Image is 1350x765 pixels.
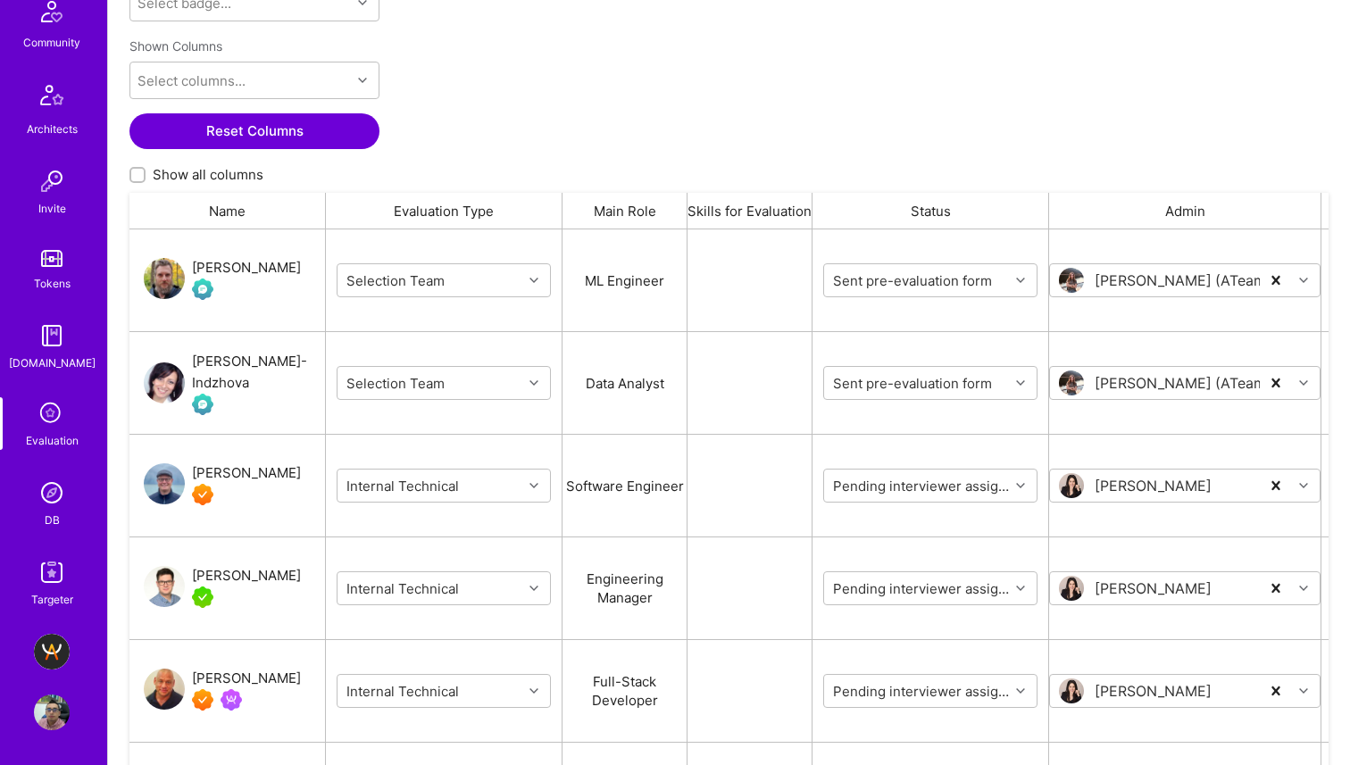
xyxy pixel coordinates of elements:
i: icon Chevron [529,276,538,285]
img: User Avatar [1059,678,1084,703]
img: User Avatar [144,669,185,710]
a: User Avatar[PERSON_NAME]-IndzhovaEvaluation Call Pending [144,351,325,415]
i: icon Chevron [1299,378,1308,387]
img: User Avatar [144,258,185,299]
div: [PERSON_NAME] [192,462,301,484]
span: Show all columns [153,165,263,184]
div: Software Engineer [562,435,687,536]
img: guide book [34,318,70,353]
i: icon Chevron [1016,276,1025,285]
div: Evaluation [26,431,79,450]
img: A.Team - Grow A.Team's Community & Demand [34,634,70,669]
a: User Avatar[PERSON_NAME]Exceptional A.TeamerBeen on Mission [144,668,301,714]
div: [PERSON_NAME]-Indzhova [192,351,325,394]
img: Evaluation Call Pending [192,279,213,300]
div: Select columns... [137,71,246,90]
i: icon Chevron [1299,481,1308,490]
label: Shown Columns [129,37,222,54]
a: User Avatar[PERSON_NAME]Exceptional A.Teamer [144,462,301,509]
div: [PERSON_NAME] [192,668,301,689]
img: Evaluation Call Pending [192,394,213,415]
div: Engineering Manager [562,537,687,639]
img: tokens [41,250,62,267]
img: User Avatar [1059,268,1084,293]
div: Status [812,193,1049,229]
img: User Avatar [144,362,185,403]
div: [DOMAIN_NAME] [9,353,96,372]
div: Main Role [562,193,687,229]
img: Exceptional A.Teamer [192,689,213,711]
img: User Avatar [1059,370,1084,395]
div: Name [129,193,326,229]
div: [PERSON_NAME] [192,257,301,279]
div: Skills for Evaluation [687,193,812,229]
div: Architects [27,120,78,138]
a: User Avatar[PERSON_NAME]Evaluation Call Pending [144,257,301,304]
div: [PERSON_NAME] [192,565,301,586]
i: icon Chevron [1299,584,1308,593]
img: User Avatar [144,463,185,504]
i: icon Chevron [1299,686,1308,695]
i: icon Chevron [529,686,538,695]
div: Targeter [31,590,73,609]
img: Skill Targeter [34,554,70,590]
img: A.Teamer in Residence [192,586,213,608]
img: Architects [30,77,73,120]
div: ML Engineer [562,229,687,331]
a: A.Team - Grow A.Team's Community & Demand [29,634,74,669]
i: icon Chevron [358,76,367,85]
i: icon Chevron [1299,276,1308,285]
img: Admin Search [34,475,70,511]
div: Admin [1049,193,1321,229]
i: icon Chevron [529,584,538,593]
img: Been on Mission [221,689,242,711]
i: icon Chevron [1016,378,1025,387]
i: icon Chevron [1016,481,1025,490]
i: icon Chevron [529,481,538,490]
div: Invite [38,199,66,218]
img: User Avatar [144,566,185,607]
div: DB [45,511,60,529]
i: icon Chevron [529,378,538,387]
div: Tokens [34,274,71,293]
i: icon SelectionTeam [35,397,69,431]
a: User Avatar[PERSON_NAME]A.Teamer in Residence [144,565,301,611]
img: User Avatar [1059,473,1084,498]
button: Reset Columns [129,113,379,149]
div: Evaluation Type [326,193,562,229]
a: User Avatar [29,694,74,730]
div: Data Analyst [562,332,687,434]
img: Exceptional A.Teamer [192,484,213,505]
i: icon Chevron [1016,584,1025,593]
div: Full-Stack Developer [562,640,687,742]
img: User Avatar [1059,576,1084,601]
div: Community [23,33,80,52]
img: User Avatar [34,694,70,730]
img: Invite [34,163,70,199]
i: icon Chevron [1016,686,1025,695]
